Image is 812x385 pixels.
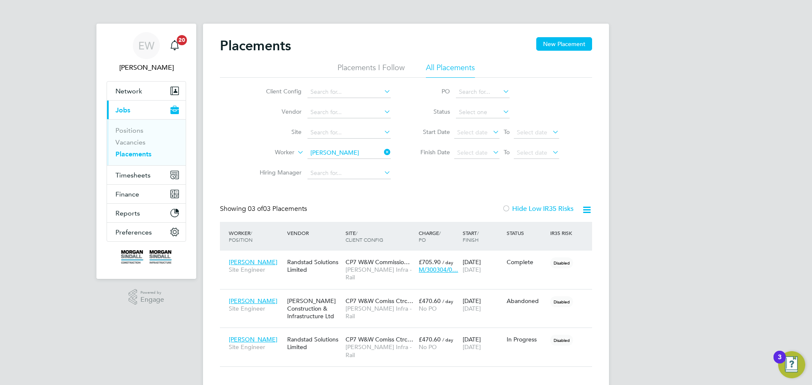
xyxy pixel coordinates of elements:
[419,258,441,266] span: £705.90
[248,205,307,213] span: 03 Placements
[343,225,417,247] div: Site
[307,167,391,179] input: Search for...
[461,293,505,317] div: [DATE]
[346,258,410,266] span: CP7 W&W Commissio…
[107,32,186,73] a: EW[PERSON_NAME]
[502,205,573,213] label: Hide Low IR35 Risks
[227,225,285,247] div: Worker
[177,35,187,45] span: 20
[229,258,277,266] span: [PERSON_NAME]
[307,106,391,118] input: Search for...
[463,266,481,273] span: [DATE]
[346,297,413,305] span: CP7 W&W Comiss Ctrc…
[140,289,164,296] span: Powered by
[536,37,592,51] button: New Placement
[96,24,196,279] nav: Main navigation
[229,297,277,305] span: [PERSON_NAME]
[419,336,441,343] span: £470.60
[461,331,505,355] div: [DATE]
[346,305,414,320] span: [PERSON_NAME] Infra - Rail
[307,86,391,98] input: Search for...
[501,147,512,158] span: To
[517,128,547,136] span: Select date
[220,205,309,213] div: Showing
[412,148,450,156] label: Finish Date
[419,229,441,243] span: / PO
[419,343,437,351] span: No PO
[550,296,573,307] span: Disabled
[253,108,302,115] label: Vendor
[248,205,263,213] span: 03 of
[505,225,549,240] div: Status
[507,258,546,266] div: Complete
[229,266,283,273] span: Site Engineer
[107,250,186,264] a: Go to home page
[285,254,343,278] div: Randstad Solutions Limited
[115,190,139,198] span: Finance
[115,138,145,146] a: Vacancies
[337,63,405,78] li: Placements I Follow
[778,351,805,378] button: Open Resource Center, 3 new notifications
[442,259,453,265] span: / day
[107,166,186,184] button: Timesheets
[457,128,488,136] span: Select date
[463,305,481,312] span: [DATE]
[140,296,164,303] span: Engage
[285,293,343,325] div: [PERSON_NAME] Construction & Infrastructure Ltd
[346,266,414,281] span: [PERSON_NAME] Infra - Rail
[253,87,302,95] label: Client Config
[346,229,383,243] span: / Client Config
[442,336,453,343] span: / day
[457,149,488,156] span: Select date
[227,292,592,300] a: [PERSON_NAME]Site Engineer[PERSON_NAME] Construction & Infrastructure LtdCP7 W&W Comiss Ctrc…[PER...
[461,254,505,278] div: [DATE]
[107,204,186,222] button: Reports
[778,357,782,368] div: 3
[229,343,283,351] span: Site Engineer
[307,147,391,159] input: Search for...
[307,127,391,139] input: Search for...
[246,148,294,157] label: Worker
[412,128,450,136] label: Start Date
[346,336,413,343] span: CP7 W&W Comiss Ctrc…
[346,343,414,358] span: [PERSON_NAME] Infra - Rail
[253,128,302,136] label: Site
[507,297,546,305] div: Abandoned
[115,106,130,114] span: Jobs
[121,250,172,264] img: morgansindall-logo-retina.png
[412,87,450,95] label: PO
[463,343,481,351] span: [DATE]
[129,289,165,305] a: Powered byEngage
[115,126,143,134] a: Positions
[550,257,573,268] span: Disabled
[419,305,437,312] span: No PO
[115,87,142,95] span: Network
[229,229,252,243] span: / Position
[456,86,510,98] input: Search for...
[107,223,186,241] button: Preferences
[107,63,186,73] span: Emma Wells
[220,37,291,54] h2: Placements
[426,63,475,78] li: All Placements
[507,336,546,343] div: In Progress
[456,106,510,118] input: Select one
[285,225,343,240] div: Vendor
[166,32,183,59] a: 20
[107,101,186,119] button: Jobs
[115,150,151,158] a: Placements
[412,108,450,115] label: Status
[442,298,453,304] span: / day
[138,40,154,51] span: EW
[517,149,547,156] span: Select date
[227,331,592,338] a: [PERSON_NAME]Site EngineerRandstad Solutions LimitedCP7 W&W Comiss Ctrc…[PERSON_NAME] Infra - Rai...
[229,336,277,343] span: [PERSON_NAME]
[107,185,186,203] button: Finance
[461,225,505,247] div: Start
[253,169,302,176] label: Hiring Manager
[227,254,592,261] a: [PERSON_NAME]Site EngineerRandstad Solutions LimitedCP7 W&W Commissio…[PERSON_NAME] Infra - Rail£...
[501,126,512,137] span: To
[107,119,186,165] div: Jobs
[115,228,152,236] span: Preferences
[107,82,186,100] button: Network
[419,297,441,305] span: £470.60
